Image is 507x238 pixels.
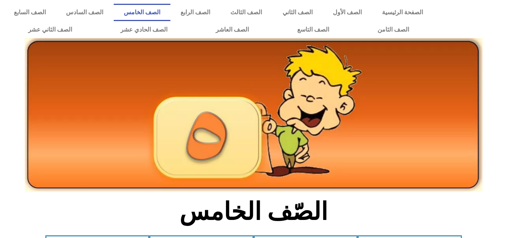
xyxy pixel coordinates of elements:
a: الصف الثاني عشر [4,21,96,38]
a: الصف الأول [323,4,372,21]
a: الصف الحادي عشر [96,21,191,38]
a: الصف التاسع [273,21,353,38]
a: الصف الثالث [220,4,272,21]
a: الصفحة الرئيسية [372,4,433,21]
a: الصف السابع [4,4,56,21]
a: الصف الثاني [272,4,323,21]
a: الصف الرابع [170,4,220,21]
a: الصف السادس [56,4,113,21]
a: الصف الثامن [353,21,433,38]
a: الصف العاشر [191,21,273,38]
a: الصف الخامس [114,4,170,21]
h2: الصّف الخامس [129,197,378,226]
